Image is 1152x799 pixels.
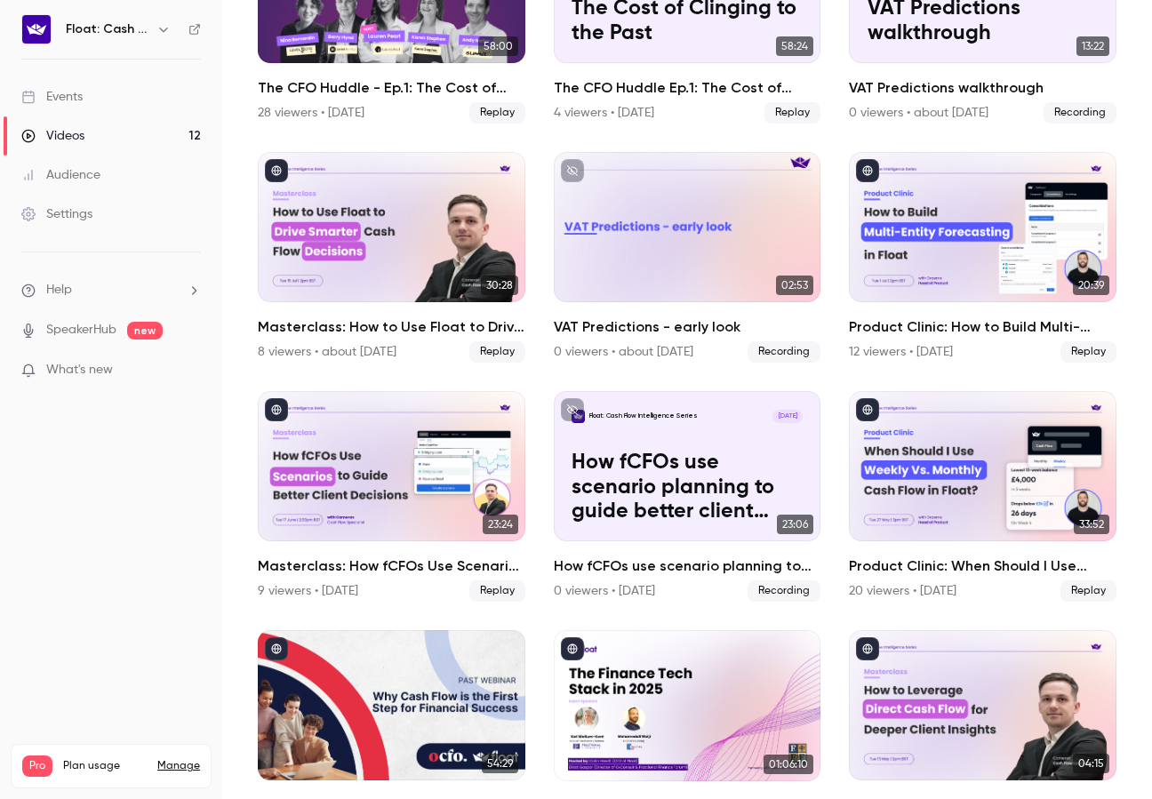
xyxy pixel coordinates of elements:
[258,391,525,602] li: Masterclass: How fCFOs Use Scenario Planning to Guide Better Client Decisions
[554,391,821,602] a: How fCFOs use scenario planning to guide better client decisions Float: Cash Flow Intelligence Se...
[127,322,163,340] span: new
[21,205,92,223] div: Settings
[46,321,116,340] a: SpeakerHub
[554,152,821,363] li: VAT Predictions - early look
[554,152,821,363] a: 02:53VAT Predictions - early look0 viewers • about [DATE]Recording
[1074,515,1109,534] span: 33:52
[764,755,813,774] span: 01:06:10
[469,580,525,602] span: Replay
[258,343,396,361] div: 8 viewers • about [DATE]
[849,391,1116,602] a: 33:52Product Clinic: When Should I Use Weekly vs. Monthly Cash Flow in Float?20 viewers • [DATE]R...
[1044,102,1116,124] span: Recording
[554,343,693,361] div: 0 viewers • about [DATE]
[258,152,525,363] a: 30:28Masterclass: How to Use Float to Drive Smarter Cash Flow Decisions8 viewers • about [DATE]Re...
[554,582,655,600] div: 0 viewers • [DATE]
[849,391,1116,602] li: Product Clinic: When Should I Use Weekly vs. Monthly Cash Flow in Float?
[482,754,518,773] span: 54:29
[589,411,698,420] p: Float: Cash Flow Intelligence Series
[554,555,821,577] h2: How fCFOs use scenario planning to guide better client decisions
[776,36,813,56] span: 58:24
[849,152,1116,363] li: Product Clinic: How to Build Multi-Entity Forecasting in Float
[1076,36,1109,56] span: 13:22
[561,159,584,182] button: unpublished
[554,77,821,99] h2: The CFO Huddle Ep.1: The Cost of Clinging to the Past
[776,276,813,295] span: 02:53
[554,104,654,122] div: 4 viewers • [DATE]
[554,316,821,338] h2: VAT Predictions - early look
[849,104,988,122] div: 0 viewers • about [DATE]
[22,15,51,44] img: Float: Cash Flow Intelligence Series
[849,582,956,600] div: 20 viewers • [DATE]
[777,515,813,534] span: 23:06
[554,391,821,602] li: How fCFOs use scenario planning to guide better client decisions
[46,281,72,300] span: Help
[258,555,525,577] h2: Masterclass: How fCFOs Use Scenario Planning to Guide Better Client Decisions
[258,104,364,122] div: 28 viewers • [DATE]
[66,20,149,38] h6: Float: Cash Flow Intelligence Series
[1073,276,1109,295] span: 20:39
[21,88,83,106] div: Events
[265,637,288,660] button: published
[856,159,879,182] button: published
[856,398,879,421] button: published
[849,343,953,361] div: 12 viewers • [DATE]
[1073,754,1109,773] span: 04:15
[849,152,1116,363] a: 20:39Product Clinic: How to Build Multi-Entity Forecasting in Float12 viewers • [DATE]Replay
[258,391,525,602] a: 23:24Masterclass: How fCFOs Use Scenario Planning to Guide Better Client Decisions9 viewers • [DA...
[258,77,525,99] h2: The CFO Huddle - Ep.1: The Cost of Clinging to the Past
[849,316,1116,338] h2: Product Clinic: How to Build Multi-Entity Forecasting in Float
[157,759,200,773] a: Manage
[849,555,1116,577] h2: Product Clinic: When Should I Use Weekly vs. Monthly Cash Flow in Float?
[469,341,525,363] span: Replay
[469,102,525,124] span: Replay
[481,276,518,295] span: 30:28
[21,281,201,300] li: help-dropdown-opener
[265,159,288,182] button: published
[21,166,100,184] div: Audience
[1060,341,1116,363] span: Replay
[748,580,820,602] span: Recording
[572,451,803,523] p: How fCFOs use scenario planning to guide better client decisions
[748,341,820,363] span: Recording
[258,316,525,338] h2: Masterclass: How to Use Float to Drive Smarter Cash Flow Decisions
[478,36,518,56] span: 58:00
[856,637,879,660] button: published
[561,637,584,660] button: published
[63,759,147,773] span: Plan usage
[764,102,820,124] span: Replay
[561,398,584,421] button: unpublished
[483,515,518,534] span: 23:24
[21,127,84,145] div: Videos
[772,410,803,423] span: [DATE]
[849,77,1116,99] h2: VAT Predictions walkthrough
[258,152,525,363] li: Masterclass: How to Use Float to Drive Smarter Cash Flow Decisions
[1060,580,1116,602] span: Replay
[22,755,52,777] span: Pro
[265,398,288,421] button: published
[258,582,358,600] div: 9 viewers • [DATE]
[46,361,113,380] span: What's new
